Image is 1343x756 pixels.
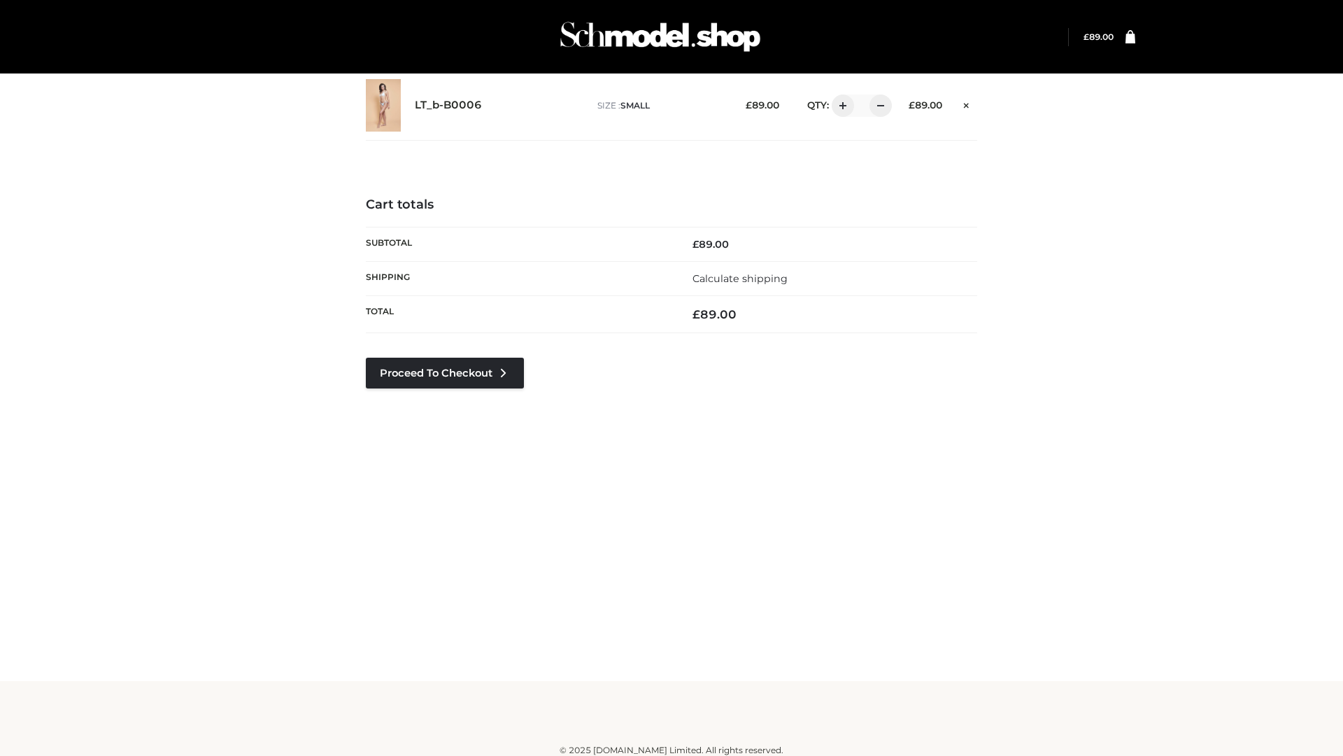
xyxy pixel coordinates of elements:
span: SMALL [620,100,650,111]
th: Subtotal [366,227,671,261]
span: £ [1083,31,1089,42]
a: Proceed to Checkout [366,358,524,388]
bdi: 89.00 [692,238,729,251]
span: £ [692,238,699,251]
th: Total [366,296,671,333]
a: Calculate shipping [692,272,788,285]
bdi: 89.00 [692,307,737,321]
bdi: 89.00 [1083,31,1114,42]
p: size : [597,99,724,112]
a: £89.00 [1083,31,1114,42]
bdi: 89.00 [909,99,942,111]
th: Shipping [366,261,671,295]
h4: Cart totals [366,197,977,213]
span: £ [746,99,752,111]
div: QTY: [793,94,887,117]
a: Remove this item [956,94,977,113]
span: £ [692,307,700,321]
span: £ [909,99,915,111]
a: LT_b-B0006 [415,99,482,112]
bdi: 89.00 [746,99,779,111]
img: Schmodel Admin 964 [555,9,765,64]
